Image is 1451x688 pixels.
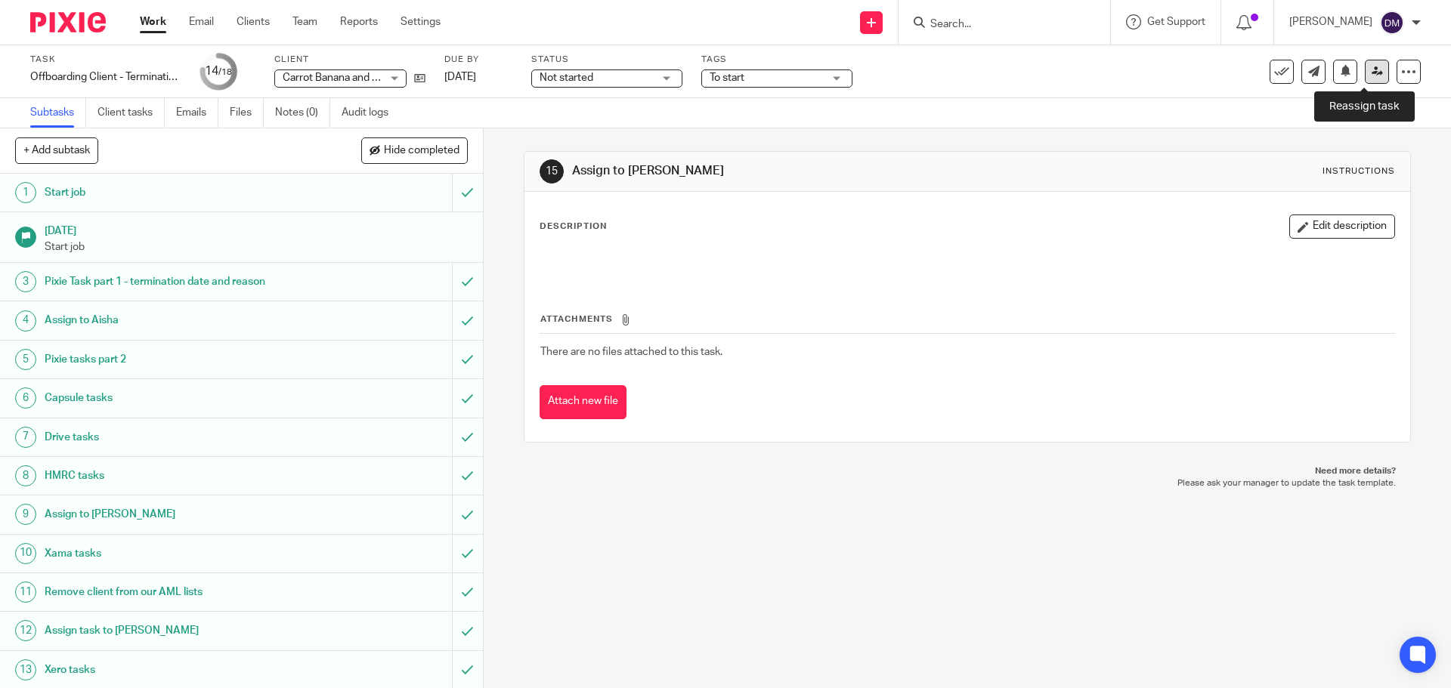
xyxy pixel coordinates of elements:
[45,581,306,603] h1: Remove client from our AML lists
[30,69,181,85] div: Offboarding Client - Termination of contract (leave)
[45,659,306,681] h1: Xero tasks
[45,426,306,449] h1: Drive tasks
[45,348,306,371] h1: Pixie tasks part 2
[45,270,306,293] h1: Pixie Task part 1 - termination date and reason
[176,98,218,128] a: Emails
[1289,214,1395,239] button: Edit description
[205,63,232,80] div: 14
[342,98,400,128] a: Audit logs
[15,582,36,603] div: 11
[189,14,214,29] a: Email
[45,309,306,332] h1: Assign to Aisha
[401,14,441,29] a: Settings
[30,98,86,128] a: Subtasks
[929,18,1065,32] input: Search
[701,54,852,66] label: Tags
[444,72,476,82] span: [DATE]
[540,385,626,419] button: Attach new file
[45,464,306,487] h1: HMRC tasks
[237,14,270,29] a: Clients
[15,620,36,641] div: 12
[361,137,468,163] button: Hide completed
[15,182,36,203] div: 1
[15,543,36,564] div: 10
[283,73,580,83] span: Carrot Banana and Peach Clothing Company Limited ON HOLD
[15,659,36,680] div: 13
[45,239,468,255] p: Start job
[539,465,1395,477] p: Need more details?
[15,387,36,409] div: 6
[1289,14,1372,29] p: [PERSON_NAME]
[15,271,36,292] div: 3
[292,14,317,29] a: Team
[1380,11,1404,35] img: svg%3E
[15,465,36,486] div: 8
[540,347,722,357] span: There are no files attached to this task.
[30,54,181,66] label: Task
[1147,17,1205,27] span: Get Support
[1323,165,1395,177] div: Instructions
[15,310,36,332] div: 4
[230,98,264,128] a: Files
[140,14,166,29] a: Work
[540,315,613,323] span: Attachments
[45,503,306,526] h1: Assign to [PERSON_NAME]
[540,159,564,184] div: 15
[710,73,744,83] span: To start
[384,145,459,157] span: Hide completed
[274,54,425,66] label: Client
[572,163,1000,179] h1: Assign to [PERSON_NAME]
[540,221,607,233] p: Description
[15,349,36,370] div: 5
[540,73,593,83] span: Not started
[45,387,306,409] h1: Capsule tasks
[15,137,98,163] button: + Add subtask
[539,477,1395,489] p: Please ask your manager to update the task template.
[15,504,36,525] div: 9
[340,14,378,29] a: Reports
[444,54,512,66] label: Due by
[97,98,165,128] a: Client tasks
[45,181,306,204] h1: Start job
[30,12,106,32] img: Pixie
[218,68,232,76] small: /18
[45,220,468,239] h1: [DATE]
[45,542,306,565] h1: Xama tasks
[275,98,330,128] a: Notes (0)
[45,619,306,642] h1: Assign task to [PERSON_NAME]
[531,54,682,66] label: Status
[15,427,36,448] div: 7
